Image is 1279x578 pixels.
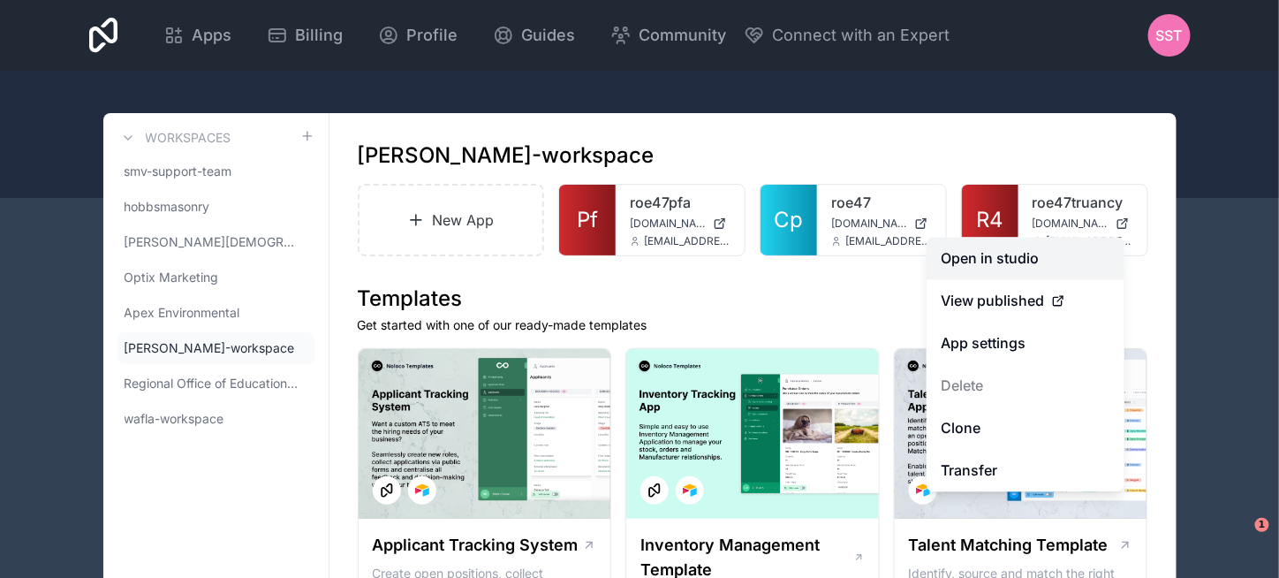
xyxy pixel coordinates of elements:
[117,403,314,435] a: wafla-workspace
[521,23,575,48] span: Guides
[125,269,219,286] span: Optix Marketing
[761,185,817,255] a: Cp
[358,316,1148,334] p: Get started with one of our ready-made templates
[125,410,224,428] span: wafla-workspace
[630,217,730,231] a: [DOMAIN_NAME]
[927,407,1124,450] a: Clone
[772,23,950,48] span: Connect with an Expert
[845,234,932,248] span: [EMAIL_ADDRESS][DOMAIN_NAME]
[1033,217,1133,231] a: [DOMAIN_NAME]
[117,262,314,293] a: Optix Marketing
[927,238,1124,280] a: Open in studio
[373,533,579,558] h1: Applicant Tracking System
[295,23,343,48] span: Billing
[125,198,210,216] span: hobbsmasonry
[962,185,1018,255] a: R4
[927,323,1124,365] a: App settings
[916,483,930,498] img: Airtable Logo
[577,206,598,234] span: Pf
[644,234,730,248] span: [EMAIL_ADDRESS][DOMAIN_NAME]
[358,184,545,256] a: New App
[1033,192,1133,213] a: roe47truancy
[927,280,1124,323] a: View published
[1156,25,1183,46] span: SST
[364,16,472,55] a: Profile
[406,23,458,48] span: Profile
[596,16,740,55] a: Community
[415,483,429,498] img: Airtable Logo
[192,23,231,48] span: Apps
[253,16,357,55] a: Billing
[117,127,231,148] a: Workspaces
[775,206,804,234] span: Cp
[149,16,246,55] a: Apps
[117,191,314,223] a: hobbsmasonry
[683,483,697,498] img: Airtable Logo
[927,365,1124,407] button: Delete
[117,368,314,399] a: Regional Office of Education 53
[1047,234,1133,248] span: [EMAIL_ADDRESS][DOMAIN_NAME]
[125,339,295,357] span: [PERSON_NAME]-workspace
[117,332,314,364] a: [PERSON_NAME]-workspace
[630,192,730,213] a: roe47pfa
[1255,518,1269,532] span: 1
[909,533,1109,558] h1: Talent Matching Template
[358,141,655,170] h1: [PERSON_NAME]-workspace
[1219,518,1261,560] iframe: Intercom live chat
[639,23,726,48] span: Community
[125,233,300,251] span: [PERSON_NAME][DEMOGRAPHIC_DATA]-workspace
[831,217,932,231] a: [DOMAIN_NAME]
[479,16,589,55] a: Guides
[630,217,706,231] span: [DOMAIN_NAME]
[125,163,232,180] span: smv-support-team
[976,206,1003,234] span: R4
[117,226,314,258] a: [PERSON_NAME][DEMOGRAPHIC_DATA]-workspace
[117,297,314,329] a: Apex Environmental
[831,217,907,231] span: [DOMAIN_NAME]
[117,156,314,187] a: smv-support-team
[927,450,1124,492] a: Transfer
[146,129,231,147] h3: Workspaces
[358,285,1148,313] h1: Templates
[125,304,240,322] span: Apex Environmental
[1033,217,1109,231] span: [DOMAIN_NAME]
[941,291,1044,312] span: View published
[125,375,300,392] span: Regional Office of Education 53
[744,23,950,48] button: Connect with an Expert
[559,185,616,255] a: Pf
[831,192,932,213] a: roe47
